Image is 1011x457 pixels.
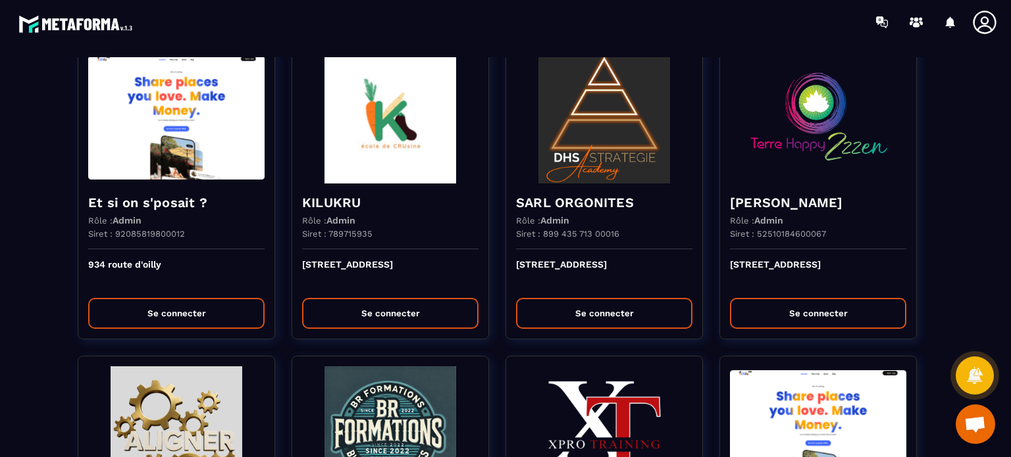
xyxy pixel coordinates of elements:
img: funnel-background [730,52,906,183]
h4: Et si on s'posait ? [88,193,265,212]
img: funnel-background [302,52,479,183]
p: [STREET_ADDRESS] [516,259,692,288]
h4: SARL ORGONITES [516,193,692,212]
p: [STREET_ADDRESS] [302,259,479,288]
span: Admin [113,215,142,226]
p: Siret : 789715935 [302,229,373,239]
span: Admin [540,215,569,226]
h4: [PERSON_NAME] [730,193,906,212]
img: logo [18,12,137,36]
p: Siret : 52510184600067 [730,229,826,239]
p: Rôle : [88,215,142,226]
button: Se connecter [516,298,692,329]
h4: KILUKRU [302,193,479,212]
button: Se connecter [88,298,265,329]
button: Se connecter [730,298,906,329]
button: Se connecter [302,298,479,329]
p: [STREET_ADDRESS] [730,259,906,288]
img: funnel-background [516,52,692,183]
p: Rôle : [730,215,783,226]
p: 934 route d'oilly [88,259,265,288]
span: Admin [754,215,783,226]
p: Rôle : [302,215,355,226]
span: Admin [326,215,355,226]
img: funnel-background [88,52,265,183]
p: Siret : 92085819800012 [88,229,185,239]
p: Rôle : [516,215,569,226]
p: Siret : 899 435 713 00016 [516,229,619,239]
div: Ouvrir le chat [956,404,995,444]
